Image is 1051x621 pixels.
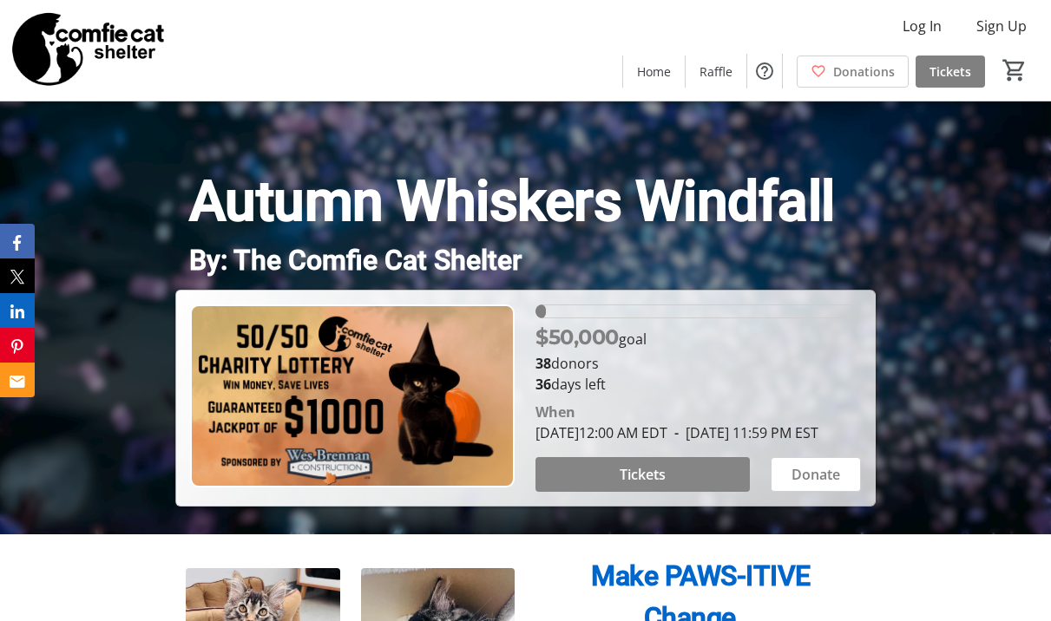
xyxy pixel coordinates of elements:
span: $50,000 [535,324,619,350]
span: By: The Comfie Cat Shelter [189,244,522,277]
a: Tickets [916,56,985,88]
button: Tickets [535,457,750,492]
span: - [667,423,686,442]
span: Tickets [929,62,971,81]
button: Log In [889,12,956,40]
span: [DATE] 11:59 PM EST [667,423,818,442]
span: 36 [535,375,551,394]
img: The Comfie Cat Shelter's Logo [10,7,165,94]
a: Raffle [686,56,746,88]
span: Autumn Whiskers Windfall [189,169,835,234]
div: 3.16% of fundraising goal reached [535,304,861,318]
button: Donate [771,457,861,492]
div: When [535,402,575,422]
span: [DATE] 12:00 AM EDT [535,423,667,442]
button: Help [747,54,782,88]
button: Cart [999,55,1030,86]
span: Sign Up [976,16,1027,36]
b: 38 [535,354,551,373]
span: Raffle [700,62,732,81]
a: Home [623,56,685,88]
p: days left [535,374,861,395]
span: Donations [833,62,895,81]
span: Log In [903,16,942,36]
button: Sign Up [962,12,1041,40]
span: Donate [792,464,840,485]
p: goal [535,322,647,353]
img: Campaign CTA Media Photo [190,304,516,487]
a: Donations [797,56,909,88]
span: Home [637,62,671,81]
span: Tickets [620,464,666,485]
p: donors [535,353,861,374]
